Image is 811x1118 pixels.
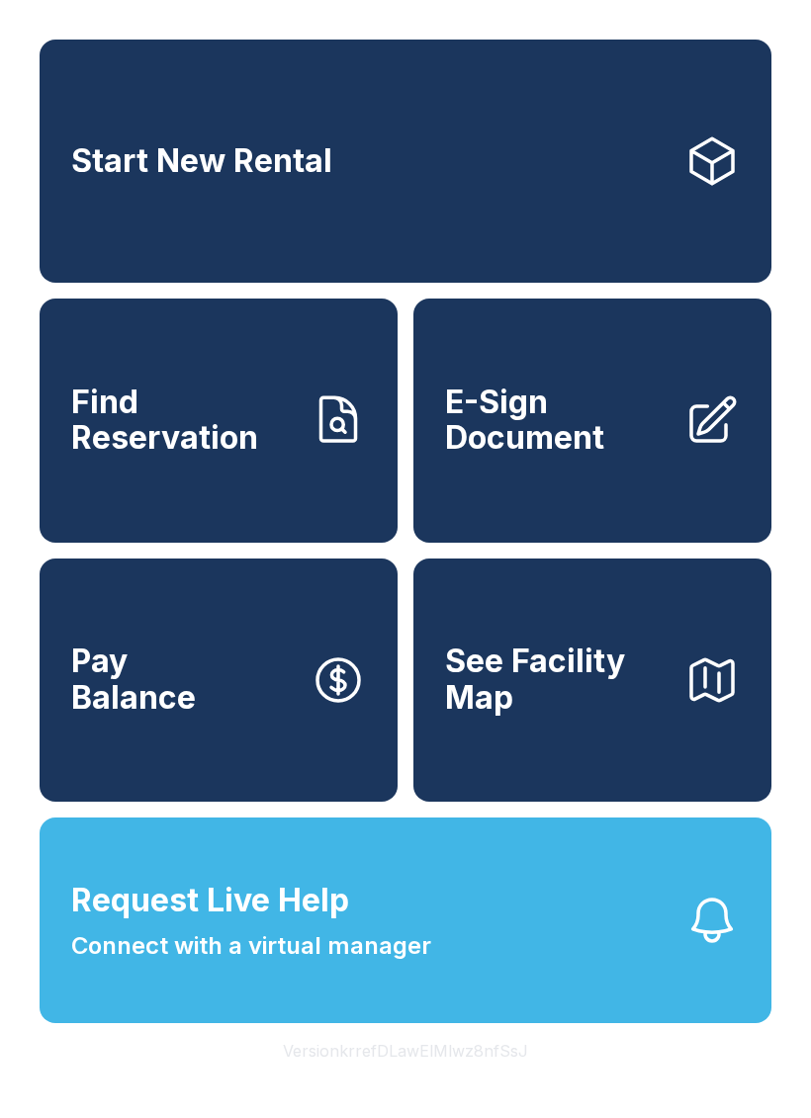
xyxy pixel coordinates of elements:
a: Find Reservation [40,299,398,542]
span: Pay Balance [71,644,196,716]
span: Start New Rental [71,143,332,180]
span: Find Reservation [71,385,295,457]
button: VersionkrrefDLawElMlwz8nfSsJ [267,1023,544,1078]
a: Start New Rental [40,40,771,283]
a: E-Sign Document [413,299,771,542]
button: PayBalance [40,559,398,802]
span: Request Live Help [71,877,349,924]
span: E-Sign Document [445,385,669,457]
button: See Facility Map [413,559,771,802]
span: Connect with a virtual manager [71,928,431,964]
span: See Facility Map [445,644,669,716]
button: Request Live HelpConnect with a virtual manager [40,817,771,1023]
